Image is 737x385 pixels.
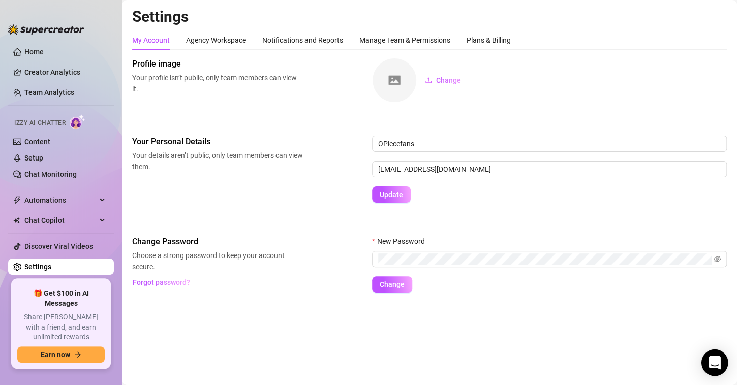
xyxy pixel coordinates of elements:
[17,288,105,308] span: 🎁 Get $100 in AI Messages
[467,35,511,46] div: Plans & Billing
[132,58,303,70] span: Profile image
[74,351,81,358] span: arrow-right
[24,192,97,208] span: Automations
[132,72,303,94] span: Your profile isn’t public, only team members can view it.
[701,349,728,376] div: Open Intercom Messenger
[24,263,51,271] a: Settings
[373,58,416,102] img: square-placeholder.png
[359,35,450,46] div: Manage Team & Permissions
[372,161,727,177] input: Enter new email
[380,190,403,199] span: Update
[24,242,93,250] a: Discover Viral Videos
[24,48,44,56] a: Home
[372,236,431,247] label: New Password
[132,7,727,26] h2: Settings
[13,196,21,204] span: thunderbolt
[24,64,106,80] a: Creator Analytics
[436,76,461,84] span: Change
[132,150,303,172] span: Your details aren’t public, only team members can view them.
[372,276,412,293] button: Change
[8,24,84,35] img: logo-BBDzfeDw.svg
[132,35,170,46] div: My Account
[417,72,469,88] button: Change
[132,274,190,291] button: Forgot password?
[17,346,105,363] button: Earn nowarrow-right
[24,88,74,97] a: Team Analytics
[380,280,405,288] span: Change
[372,186,411,203] button: Update
[714,255,721,263] span: eye-invisible
[41,350,70,359] span: Earn now
[14,118,66,128] span: Izzy AI Chatter
[132,250,303,272] span: Choose a strong password to keep your account secure.
[378,253,712,265] input: New Password
[24,170,77,178] a: Chat Monitoring
[17,312,105,342] span: Share [PERSON_NAME] with a friend, and earn unlimited rewards
[24,138,50,146] a: Content
[132,236,303,248] span: Change Password
[262,35,343,46] div: Notifications and Reports
[24,154,43,162] a: Setup
[24,212,97,229] span: Chat Copilot
[70,114,85,129] img: AI Chatter
[13,217,20,224] img: Chat Copilot
[132,136,303,148] span: Your Personal Details
[186,35,246,46] div: Agency Workspace
[133,278,190,286] span: Forgot password?
[425,77,432,84] span: upload
[372,136,727,152] input: Enter name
